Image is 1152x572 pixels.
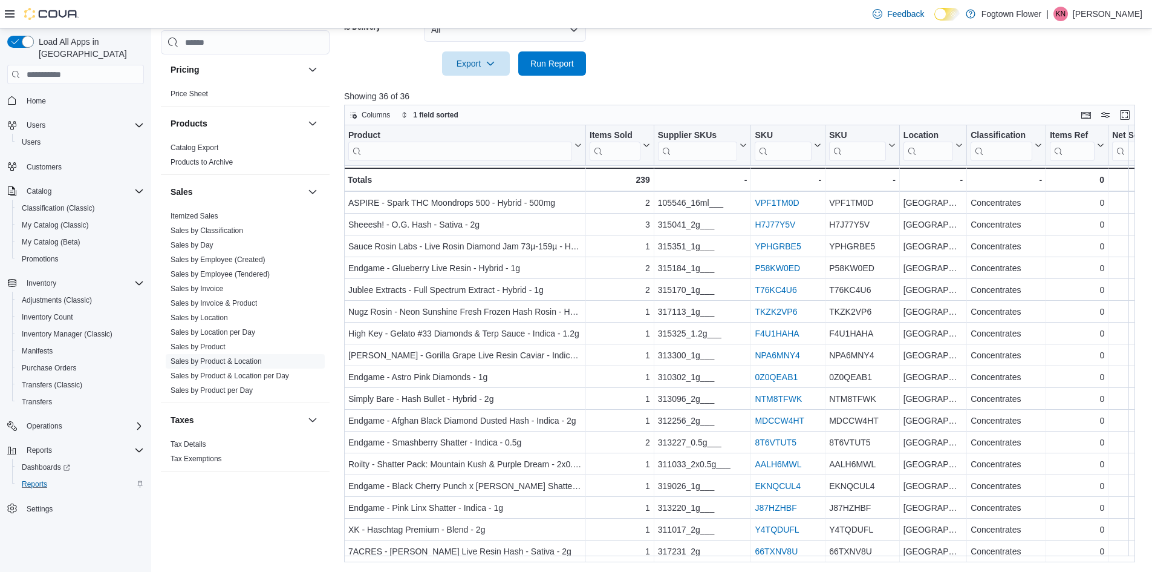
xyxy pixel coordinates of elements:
[22,276,144,291] span: Inventory
[348,261,582,275] div: Endgame - Glueberry Live Resin - Hybrid - 1g
[12,217,149,234] button: My Catalog (Classic)
[348,326,582,341] div: High Key - Gelato #33 Diamonds & Terp Sauce - Indica - 1.2g
[829,173,896,187] div: -
[1118,108,1132,122] button: Enter fullscreen
[887,8,924,20] span: Feedback
[829,304,896,319] div: TKZK2VP6
[829,370,896,384] div: 0Z0QEAB1
[22,184,144,199] span: Catalog
[903,283,963,297] div: [GEOGRAPHIC_DATA]
[658,130,747,161] button: Supplier SKUs
[22,237,80,247] span: My Catalog (Beta)
[903,261,963,275] div: [GEOGRAPHIC_DATA]
[17,344,57,358] a: Manifests
[348,304,582,319] div: Nugz Rosin - Neon Sunshine Fresh Frozen Hash Rosin - Hybrid - 1g
[17,201,100,215] a: Classification (Classic)
[171,357,262,366] span: Sales by Product & Location
[971,392,1042,406] div: Concentrates
[2,418,149,435] button: Operations
[17,378,87,392] a: Transfers (Classic)
[171,255,265,265] span: Sales by Employee (Created)
[22,419,144,433] span: Operations
[171,157,233,167] span: Products to Archive
[12,200,149,217] button: Classification (Classic)
[1050,130,1095,142] div: Items Ref
[590,130,640,142] div: Items Sold
[348,239,582,254] div: Sauce Rosin Labs - Live Rosin Diamond Jam 73µ-159µ - Hybrid - 1g
[658,348,747,363] div: 313300_1g___
[171,270,270,278] a: Sales by Employee (Tendered)
[171,64,303,76] button: Pricing
[755,503,796,513] a: J87HZHBF
[590,413,650,428] div: 1
[27,504,53,514] span: Settings
[305,116,320,131] button: Products
[590,283,650,297] div: 2
[590,370,650,384] div: 1
[348,283,582,297] div: Jublee Extracts - Full Spectrum Extract - Hybrid - 1g
[1050,370,1104,384] div: 0
[658,217,747,232] div: 315041_2g___
[171,299,257,307] a: Sales by Invoice & Product
[161,209,330,403] div: Sales
[658,326,747,341] div: 315325_1.2g___
[171,357,262,366] a: Sales by Product & Location
[171,372,289,380] a: Sales by Product & Location per Day
[22,184,56,199] button: Catalog
[903,239,963,254] div: [GEOGRAPHIC_DATA]
[755,525,799,534] a: Y4TQDUFL
[12,234,149,251] button: My Catalog (Beta)
[590,239,650,254] div: 1
[903,130,953,161] div: Location
[2,91,149,109] button: Home
[590,130,640,161] div: Items Sold
[7,87,144,549] nav: Complex example
[22,443,144,458] span: Reports
[22,443,57,458] button: Reports
[971,217,1042,232] div: Concentrates
[171,117,303,130] button: Products
[171,343,226,351] a: Sales by Product
[903,196,963,210] div: [GEOGRAPHIC_DATA]
[1079,108,1093,122] button: Keyboard shortcuts
[305,62,320,77] button: Pricing
[27,120,45,130] span: Users
[12,376,149,393] button: Transfers (Classic)
[17,293,144,307] span: Adjustments (Classic)
[934,8,960,21] input: Dark Mode
[1050,348,1104,363] div: 0
[755,130,812,161] div: SKU URL
[590,261,650,275] div: 2
[171,386,253,395] span: Sales by Product per Day
[413,110,458,120] span: 1 field sorted
[348,130,572,161] div: Product
[971,413,1042,428] div: Concentrates
[171,313,228,323] span: Sales by Location
[17,201,144,215] span: Classification (Classic)
[590,392,650,406] div: 1
[829,217,896,232] div: H7J77Y5V
[17,477,144,491] span: Reports
[171,89,208,99] span: Price Sheet
[518,51,586,76] button: Run Report
[658,283,747,297] div: 315170_1g___
[590,304,650,319] div: 1
[903,392,963,406] div: [GEOGRAPHIC_DATA]
[27,96,46,106] span: Home
[348,413,582,428] div: Endgame - Afghan Black Diamond Dusted Hash - Indica - 2g
[903,304,963,319] div: [GEOGRAPHIC_DATA]
[755,394,802,404] a: NTM8TFWK
[1050,326,1104,341] div: 0
[17,235,85,249] a: My Catalog (Beta)
[530,58,574,70] span: Run Report
[22,462,70,472] span: Dashboards
[1050,283,1104,297] div: 0
[12,360,149,376] button: Purchase Orders
[17,327,117,341] a: Inventory Manager (Classic)
[17,310,78,324] a: Inventory Count
[442,51,510,76] button: Export
[829,130,886,142] div: SKU
[348,217,582,232] div: Sheeesh! - O.G. Hash - Sativa - 2g
[1050,217,1104,232] div: 0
